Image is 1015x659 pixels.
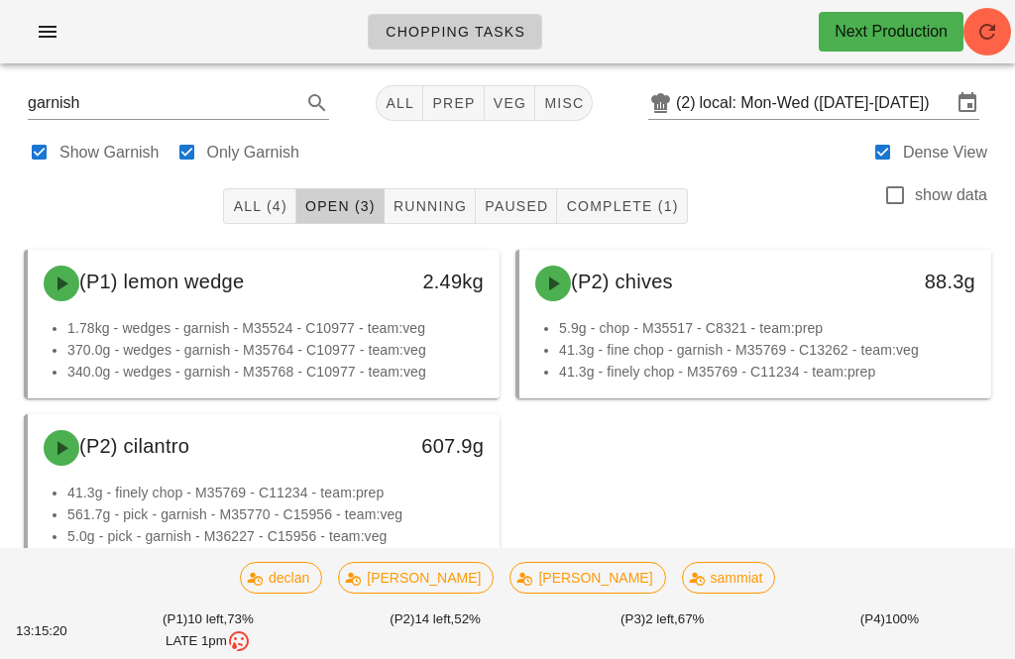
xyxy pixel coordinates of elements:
[368,14,542,50] a: Chopping Tasks
[645,611,678,626] span: 2 left,
[67,525,484,547] li: 5.0g - pick - garnish - M36227 - C15956 - team:veg
[376,85,423,121] button: All
[883,266,975,297] div: 88.3g
[385,24,525,40] span: Chopping Tasks
[253,563,309,593] span: declan
[223,188,295,224] button: All (4)
[94,605,321,657] div: (P1) 73%
[559,339,975,361] li: 41.3g - fine chop - garnish - M35769 - C13262 - team:veg
[67,339,484,361] li: 370.0g - wedges - garnish - M35764 - C10977 - team:veg
[232,198,286,214] span: All (4)
[385,188,476,224] button: Running
[59,143,160,163] label: Show Garnish
[304,198,376,214] span: Open (3)
[79,435,189,457] span: (P2) cilantro
[676,93,700,113] div: (2)
[485,85,536,121] button: veg
[322,605,549,657] div: (P2) 52%
[207,143,299,163] label: Only Garnish
[393,198,467,214] span: Running
[776,605,1003,657] div: (P4) 100%
[557,188,687,224] button: Complete (1)
[67,503,484,525] li: 561.7g - pick - garnish - M35770 - C15956 - team:veg
[484,198,548,214] span: Paused
[694,563,762,593] span: sammiat
[835,20,948,44] div: Next Production
[493,95,527,111] span: veg
[423,85,484,121] button: prep
[476,188,557,224] button: Paused
[915,185,987,205] label: show data
[296,188,385,224] button: Open (3)
[67,317,484,339] li: 1.78kg - wedges - garnish - M35524 - C10977 - team:veg
[12,617,94,645] div: 13:15:20
[385,95,414,111] span: All
[903,143,987,163] label: Dense View
[67,361,484,383] li: 340.0g - wedges - garnish - M35768 - C10977 - team:veg
[543,95,584,111] span: misc
[431,95,475,111] span: prep
[565,198,678,214] span: Complete (1)
[571,271,673,292] span: (P2) chives
[67,482,484,503] li: 41.3g - finely chop - M35769 - C11234 - team:prep
[535,85,593,121] button: misc
[392,430,484,462] div: 607.9g
[559,317,975,339] li: 5.9g - chop - M35517 - C8321 - team:prep
[559,361,975,383] li: 41.3g - finely chop - M35769 - C11234 - team:prep
[98,629,317,653] div: LATE 1pm
[187,611,227,626] span: 10 left,
[414,611,454,626] span: 14 left,
[549,605,776,657] div: (P3) 67%
[79,271,244,292] span: (P1) lemon wedge
[392,266,484,297] div: 2.49kg
[522,563,652,593] span: [PERSON_NAME]
[351,563,481,593] span: [PERSON_NAME]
